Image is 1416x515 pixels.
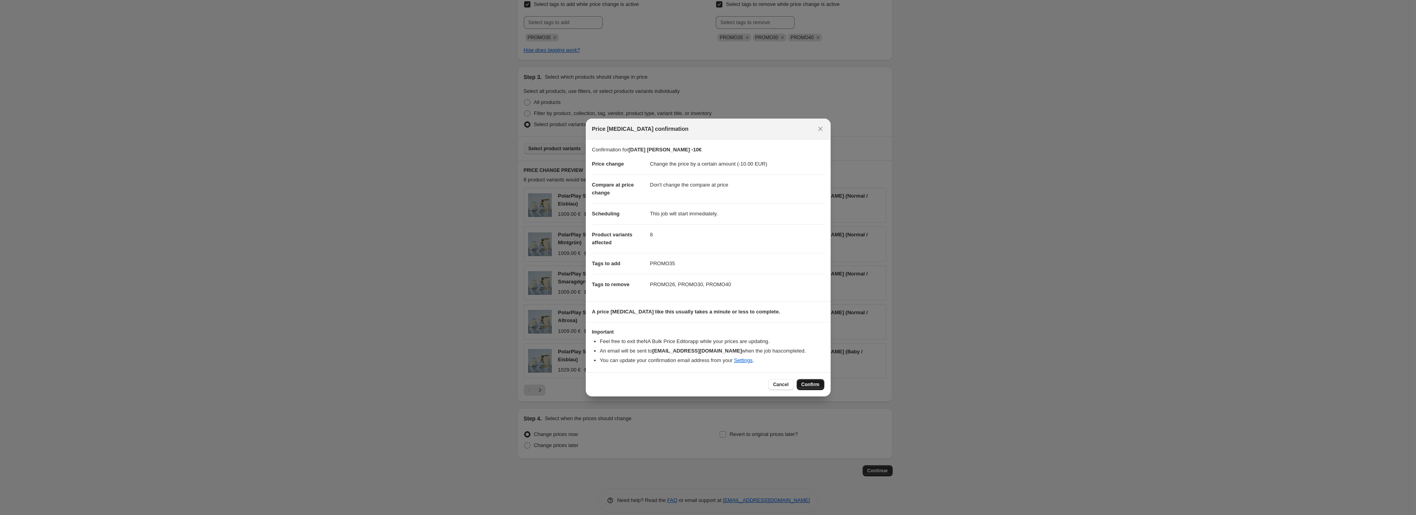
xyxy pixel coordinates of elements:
span: Price [MEDICAL_DATA] confirmation [592,125,689,133]
a: Settings [734,357,752,363]
span: Cancel [773,381,788,388]
dd: PROMO35 [650,253,824,274]
dd: Don't change the compare at price [650,174,824,195]
span: Tags to remove [592,281,630,287]
button: Confirm [797,379,824,390]
span: Product variants affected [592,232,633,245]
dd: PROMO26, PROMO30, PROMO40 [650,274,824,295]
b: [EMAIL_ADDRESS][DOMAIN_NAME] [652,348,742,354]
button: Close [815,123,826,134]
p: Confirmation for [592,146,824,154]
span: Compare at price change [592,182,634,196]
span: Confirm [801,381,820,388]
span: Price change [592,161,624,167]
b: A price [MEDICAL_DATA] like this usually takes a minute or less to complete. [592,309,780,315]
h3: Important [592,329,824,335]
dd: Change the price by a certain amount (-10.00 EUR) [650,154,824,174]
li: An email will be sent to when the job has completed . [600,347,824,355]
dd: This job will start immediately. [650,203,824,224]
button: Cancel [768,379,793,390]
li: Feel free to exit the NA Bulk Price Editor app while your prices are updating. [600,338,824,345]
span: Tags to add [592,260,621,266]
span: Scheduling [592,211,620,217]
b: [DATE] [PERSON_NAME] -10€ [628,147,701,153]
li: You can update your confirmation email address from your . [600,357,824,364]
dd: 8 [650,224,824,245]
